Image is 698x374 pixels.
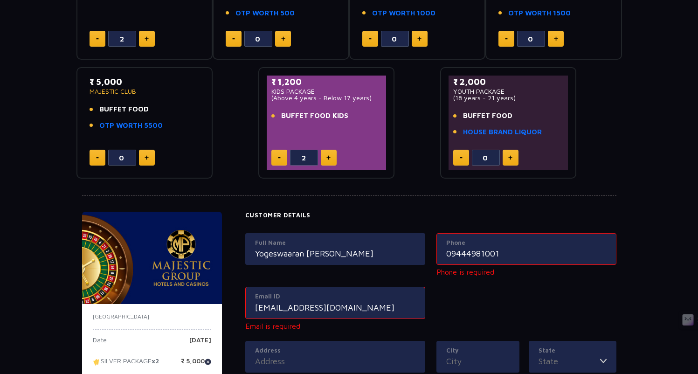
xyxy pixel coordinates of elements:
img: majesticPride-banner [82,212,222,304]
img: minus [96,157,99,159]
input: State [539,355,600,367]
input: City [446,355,510,367]
p: (18 years - 21 years) [453,95,564,101]
strong: x2 [152,357,159,365]
img: minus [369,38,372,40]
img: minus [460,157,463,159]
span: BUFFET FOOD [99,104,149,115]
img: minus [278,157,281,159]
label: State [539,346,607,355]
p: ₹ 1,200 [271,76,382,88]
p: YOUTH PACKAGE [453,88,564,95]
p: KIDS PACKAGE [271,88,382,95]
img: plus [554,36,558,41]
img: toggler icon [600,355,607,367]
p: ₹ 5,000 [90,76,200,88]
p: MAJESTIC CLUB [90,88,200,95]
img: minus [232,38,235,40]
a: OTP WORTH 1000 [372,8,435,19]
img: minus [505,38,508,40]
a: OTP WORTH 500 [235,8,295,19]
h4: Customer Details [245,212,616,219]
p: ₹ 5,000 [181,358,211,372]
p: ₹ 2,000 [453,76,564,88]
p: [DATE] [189,337,211,351]
img: minus [96,38,99,40]
img: plus [145,36,149,41]
p: Email is required [245,320,425,332]
p: (Above 4 years - Below 17 years) [271,95,382,101]
p: SILVER PACKAGE [93,358,159,372]
img: plus [417,36,422,41]
span: BUFFET FOOD [463,111,512,121]
input: Mobile [446,247,607,260]
a: OTP WORTH 5500 [99,120,163,131]
img: plus [281,36,285,41]
p: Phone is required [436,266,616,277]
p: Date [93,337,107,351]
a: OTP WORTH 1500 [508,8,571,19]
label: Address [255,346,415,355]
img: plus [145,155,149,160]
label: City [446,346,510,355]
img: plus [508,155,512,160]
input: Full Name [255,247,415,260]
img: tikcet [93,358,101,366]
label: Phone [446,238,607,248]
label: Full Name [255,238,415,248]
label: Email ID [255,292,415,301]
span: BUFFET FOOD KIDS [281,111,348,121]
p: [GEOGRAPHIC_DATA] [93,312,211,321]
input: Address [255,355,415,367]
a: HOUSE BRAND LIQUOR [463,127,542,138]
input: Email ID [255,301,415,314]
img: plus [326,155,331,160]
